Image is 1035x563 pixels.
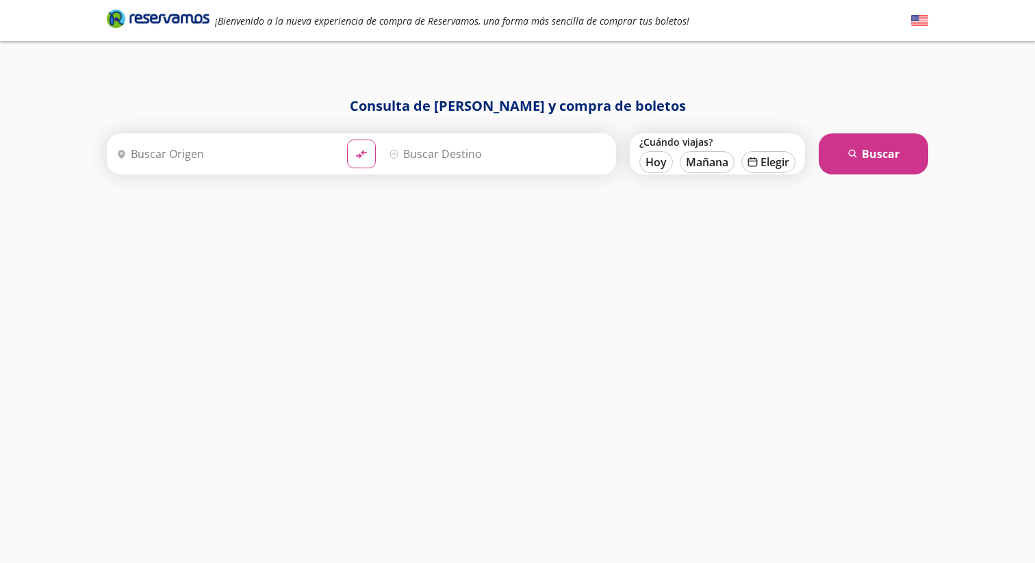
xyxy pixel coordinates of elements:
[215,14,689,27] em: ¡Bienvenido a la nueva experiencia de compra de Reservamos, una forma más sencilla de comprar tus...
[107,96,928,116] h1: Consulta de [PERSON_NAME] y compra de boletos
[111,137,336,171] input: Buscar Origen
[639,135,795,148] label: ¿Cuándo viajas?
[741,151,795,173] button: Elegir
[383,137,609,171] input: Buscar Destino
[680,151,734,173] button: Mañana
[911,12,928,29] button: English
[107,8,209,29] i: Brand Logo
[819,133,928,174] button: Buscar
[107,8,209,33] a: Brand Logo
[639,151,673,173] button: Hoy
